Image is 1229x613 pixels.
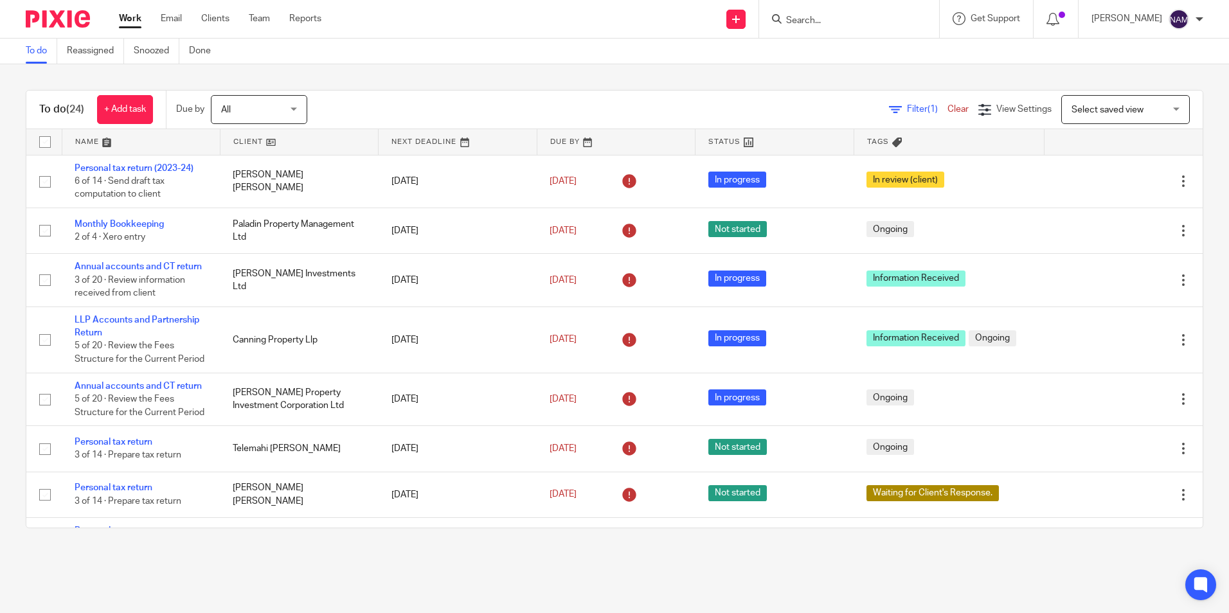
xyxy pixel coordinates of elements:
span: [DATE] [550,177,577,186]
span: In progress [708,172,766,188]
span: Ongoing [866,221,914,237]
a: Clients [201,12,229,25]
span: [DATE] [550,395,577,404]
span: Not started [708,221,767,237]
td: [PERSON_NAME] Property Investment Corporation Ltd [220,373,378,425]
td: [DATE] [379,155,537,208]
span: Get Support [971,14,1020,23]
a: Clear [947,105,969,114]
span: Select saved view [1072,105,1144,114]
span: All [221,105,231,114]
a: Personal tax return [75,526,152,535]
td: [DATE] [379,254,537,306]
td: [DATE] [379,426,537,472]
span: In review (client) [866,172,944,188]
td: Paladin Property Management Ltd [220,208,378,253]
a: + Add task [97,95,153,124]
p: Due by [176,103,204,116]
span: [DATE] [550,335,577,344]
span: Information Received [866,330,965,346]
td: [PERSON_NAME] [PERSON_NAME] [220,472,378,517]
td: Telemahi [PERSON_NAME] [220,426,378,472]
span: Ongoing [866,439,914,455]
a: Reports [289,12,321,25]
span: [DATE] [550,444,577,453]
span: 3 of 14 · Prepare tax return [75,497,181,506]
input: Search [785,15,901,27]
span: Waiting for Client's Response. [866,485,999,501]
a: Annual accounts and CT return [75,262,202,271]
span: In progress [708,389,766,405]
td: [PERSON_NAME] Investments Ltd [220,254,378,306]
p: [PERSON_NAME] [1091,12,1162,25]
span: Tags [867,138,889,145]
td: Canning Property Llp [220,306,378,373]
td: [DATE] [379,472,537,517]
span: 2 of 4 · Xero entry [75,233,145,242]
span: 5 of 20 · Review the Fees Structure for the Current Period [75,395,204,417]
a: Snoozed [134,39,179,64]
span: In progress [708,271,766,287]
a: Monthly Bookkeeping [75,220,164,229]
span: In progress [708,330,766,346]
td: [PERSON_NAME] [220,517,378,583]
span: 3 of 14 · Prepare tax return [75,450,181,459]
span: Information Received [866,271,965,287]
img: Pixie [26,10,90,28]
h1: To do [39,103,84,116]
a: Annual accounts and CT return [75,382,202,391]
a: Done [189,39,220,64]
a: Work [119,12,141,25]
a: Email [161,12,182,25]
span: [DATE] [550,490,577,499]
span: (24) [66,104,84,114]
span: 3 of 20 · Review information received from client [75,276,185,298]
span: Ongoing [866,389,914,405]
span: 6 of 14 · Send draft tax computation to client [75,177,165,199]
span: [DATE] [550,276,577,285]
span: Filter [907,105,947,114]
span: View Settings [996,105,1052,114]
a: Personal tax return (2023-24) [75,164,193,173]
a: To do [26,39,57,64]
td: [DATE] [379,208,537,253]
td: [DATE] [379,306,537,373]
td: [DATE] [379,517,537,583]
a: Team [249,12,270,25]
td: [DATE] [379,373,537,425]
span: Not started [708,439,767,455]
span: Ongoing [969,330,1016,346]
a: Reassigned [67,39,124,64]
span: 5 of 20 · Review the Fees Structure for the Current Period [75,342,204,364]
a: LLP Accounts and Partnership Return [75,315,199,337]
a: Personal tax return [75,483,152,492]
a: Personal tax return [75,438,152,447]
span: Not started [708,485,767,501]
img: svg%3E [1169,9,1189,30]
td: [PERSON_NAME] [PERSON_NAME] [220,155,378,208]
span: [DATE] [550,226,577,235]
span: (1) [928,105,938,114]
